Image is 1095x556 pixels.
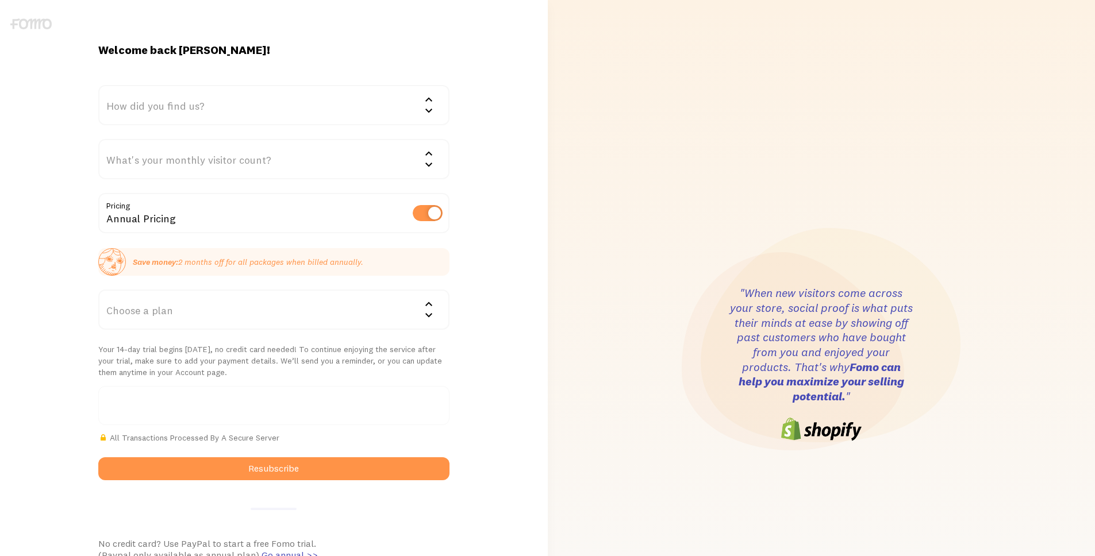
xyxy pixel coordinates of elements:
[10,18,52,29] img: fomo-logo-gray-b99e0e8ada9f9040e2984d0d95b3b12da0074ffd48d1e5cb62ac37fc77b0b268.svg
[98,289,449,330] div: Choose a plan
[729,285,913,404] h3: "When new visitors come across your store, social proof is what puts their minds at ease by showi...
[98,432,449,443] p: All Transactions Processed By A Secure Server
[98,457,449,480] button: Resubscribe
[133,256,363,268] p: 2 months off for all packages when billed annually.
[781,418,862,441] img: shopify-logo-6cb0242e8808f3daf4ae861e06351a6977ea544d1a5c563fd64e3e69b7f1d4c4.png
[98,85,449,125] div: How did you find us?
[98,139,449,179] div: What's your monthly visitor count?
[98,343,449,378] p: Your 14-day trial begins [DATE], no credit card needed! To continue enjoying the service after yo...
[133,257,178,267] strong: Save money:
[98,43,449,57] h1: Welcome back [PERSON_NAME]!
[98,193,449,235] div: Annual Pricing
[106,400,442,411] iframe: Secure card payment input frame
